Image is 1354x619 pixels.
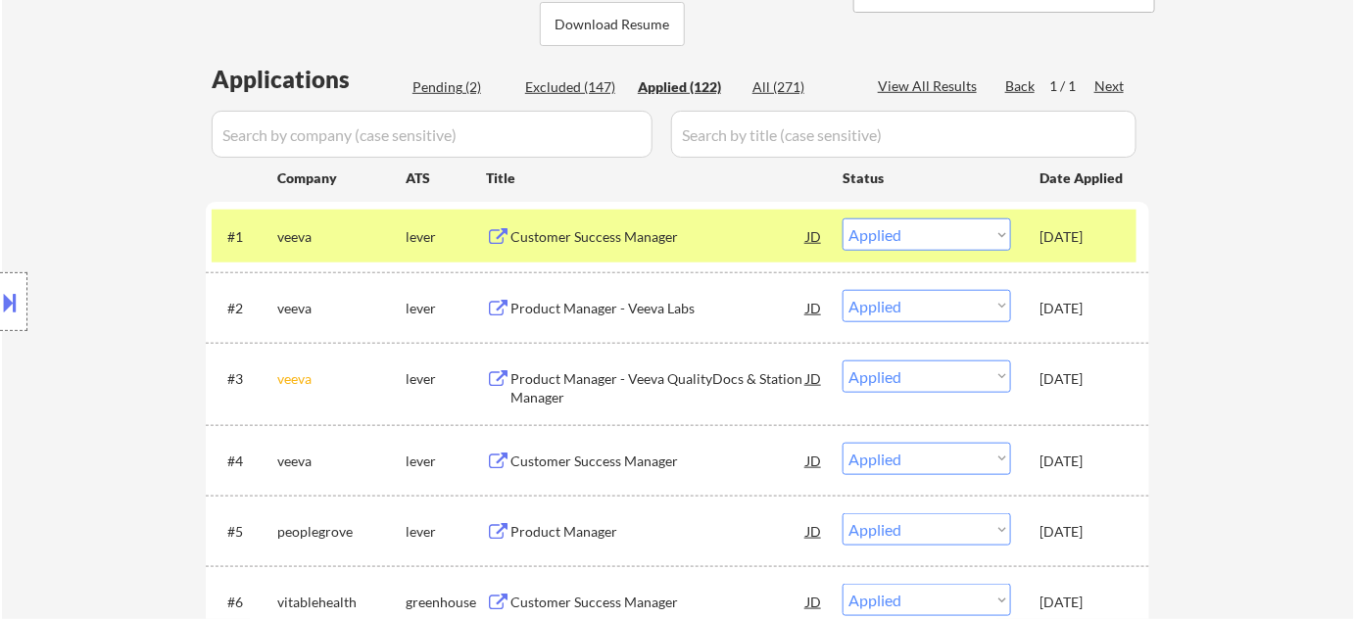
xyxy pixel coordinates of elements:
div: ATS [406,168,486,188]
input: Search by company (case sensitive) [212,111,653,158]
div: Customer Success Manager [510,593,806,612]
div: #6 [227,593,262,612]
div: 1 / 1 [1049,76,1094,96]
div: lever [406,369,486,389]
button: Download Resume [540,2,685,46]
div: JD [804,443,824,478]
div: lever [406,522,486,542]
div: Product Manager - Veeva QualityDocs & Station Manager [510,369,806,407]
div: Product Manager [510,522,806,542]
div: lever [406,452,486,471]
div: lever [406,227,486,247]
div: JD [804,584,824,619]
div: vitablehealth [277,593,406,612]
div: Pending (2) [412,77,510,97]
div: Title [486,168,824,188]
div: Back [1005,76,1037,96]
div: Customer Success Manager [510,452,806,471]
div: [DATE] [1040,299,1126,318]
div: Excluded (147) [525,77,623,97]
div: JD [804,218,824,254]
div: Applications [212,68,406,91]
div: JD [804,290,824,325]
div: [DATE] [1040,593,1126,612]
div: All (271) [752,77,850,97]
div: Next [1094,76,1126,96]
div: View All Results [878,76,983,96]
div: Status [843,160,1011,195]
div: [DATE] [1040,369,1126,389]
div: Product Manager - Veeva Labs [510,299,806,318]
input: Search by title (case sensitive) [671,111,1136,158]
div: [DATE] [1040,522,1126,542]
div: JD [804,360,824,396]
div: peoplegrove [277,522,406,542]
div: greenhouse [406,593,486,612]
div: Customer Success Manager [510,227,806,247]
div: Applied (122) [638,77,736,97]
div: #5 [227,522,262,542]
div: JD [804,513,824,548]
div: [DATE] [1040,227,1126,247]
div: [DATE] [1040,452,1126,471]
div: Date Applied [1040,168,1126,188]
div: lever [406,299,486,318]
